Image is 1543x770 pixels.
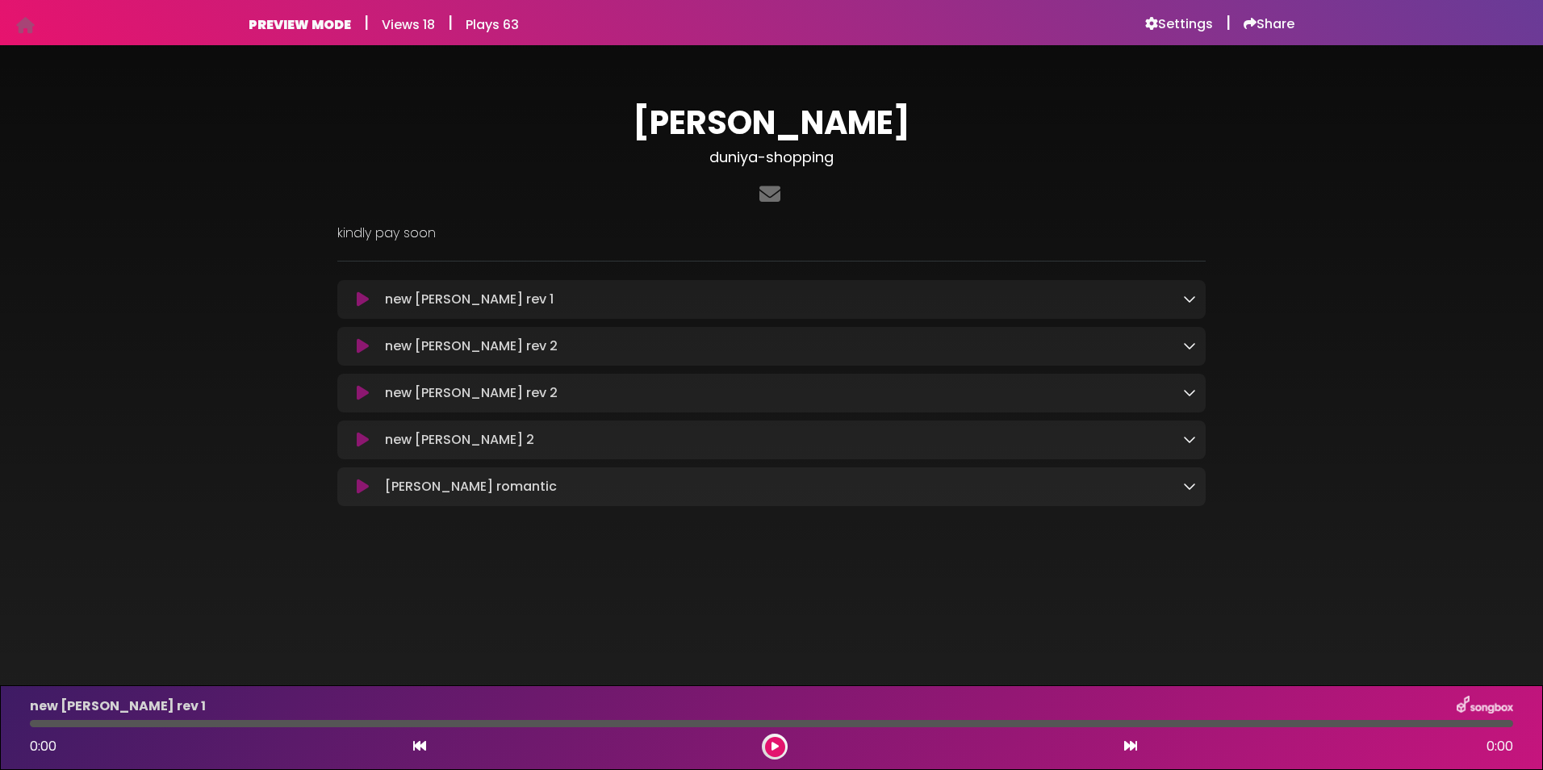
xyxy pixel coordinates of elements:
h1: [PERSON_NAME] [337,103,1206,142]
h5: | [1226,13,1231,32]
h6: Views 18 [382,17,435,32]
p: kindly pay soon [337,224,1206,243]
p: new [PERSON_NAME] rev 2 [385,337,558,356]
h5: | [448,13,453,32]
h6: PREVIEW MODE [249,17,351,32]
p: new [PERSON_NAME] 2 [385,430,534,450]
h5: | [364,13,369,32]
p: new [PERSON_NAME] rev 1 [385,290,554,309]
a: Share [1244,16,1294,32]
h3: duniya-shopping [337,149,1206,166]
p: new [PERSON_NAME] rev 2 [385,383,558,403]
h6: Plays 63 [466,17,519,32]
a: Settings [1145,16,1213,32]
p: [PERSON_NAME] romantic [385,477,557,496]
